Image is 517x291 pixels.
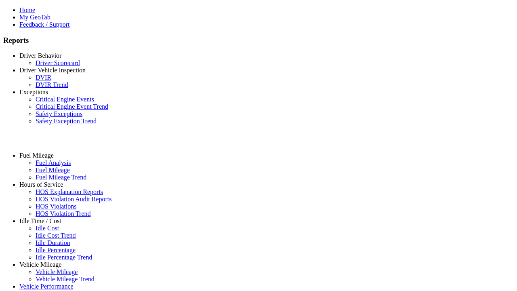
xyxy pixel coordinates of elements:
[19,14,50,21] a: My GeoTab
[19,21,69,28] a: Feedback / Support
[36,59,80,66] a: Driver Scorecard
[36,203,76,210] a: HOS Violations
[36,174,86,181] a: Fuel Mileage Trend
[19,67,86,74] a: Driver Vehicle Inspection
[19,181,63,188] a: Hours of Service
[36,159,71,166] a: Fuel Analysis
[36,110,82,117] a: Safety Exceptions
[36,276,95,283] a: Vehicle Mileage Trend
[19,52,61,59] a: Driver Behavior
[36,81,68,88] a: DVIR Trend
[36,239,70,246] a: Idle Duration
[36,96,94,103] a: Critical Engine Events
[3,36,514,45] h3: Reports
[36,210,91,217] a: HOS Violation Trend
[36,167,70,173] a: Fuel Mileage
[36,254,92,261] a: Idle Percentage Trend
[36,74,51,81] a: DVIR
[36,118,97,124] a: Safety Exception Trend
[36,268,78,275] a: Vehicle Mileage
[36,232,76,239] a: Idle Cost Trend
[19,89,48,95] a: Exceptions
[36,225,59,232] a: Idle Cost
[19,283,74,290] a: Vehicle Performance
[36,247,76,253] a: Idle Percentage
[19,261,61,268] a: Vehicle Mileage
[19,152,54,159] a: Fuel Mileage
[36,196,112,202] a: HOS Violation Audit Reports
[36,188,103,195] a: HOS Explanation Reports
[36,103,108,110] a: Critical Engine Event Trend
[19,217,61,224] a: Idle Time / Cost
[19,6,35,13] a: Home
